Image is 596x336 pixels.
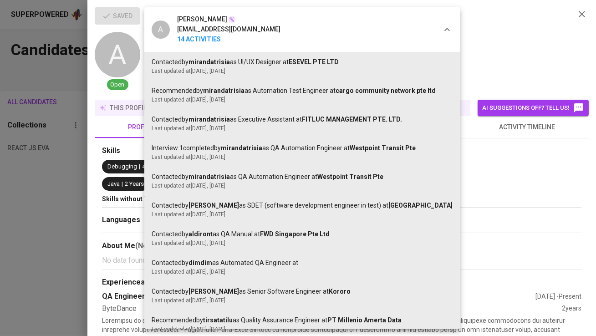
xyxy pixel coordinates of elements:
[152,287,453,296] div: Contacted by as Senior Software Engineer at
[152,153,453,161] div: Last updated at [DATE] , [DATE]
[188,202,239,209] b: [PERSON_NAME]
[152,96,453,104] div: Last updated at [DATE] , [DATE]
[317,173,383,180] span: Westpoint Transit Pte
[152,115,453,124] div: Contacted by as Executive Assistant at
[144,7,460,52] div: A[PERSON_NAME][EMAIL_ADDRESS][DOMAIN_NAME]14 Activities
[152,124,453,132] div: Last updated at [DATE] , [DATE]
[152,210,453,219] div: Last updated at [DATE] , [DATE]
[188,288,239,295] b: [PERSON_NAME]
[177,35,280,45] b: 14 Activities
[183,144,214,152] span: Completed
[203,316,233,324] b: tirsatatilu
[152,20,170,39] div: A
[188,259,212,266] b: dimdim
[152,239,453,247] div: Last updated at [DATE] , [DATE]
[188,58,230,66] b: mirandatrisia
[350,144,416,152] span: Westpoint Transit Pte
[289,58,339,66] span: ESEVEL PTE LTD
[152,296,453,305] div: Last updated at [DATE] , [DATE]
[152,67,453,75] div: Last updated at [DATE] , [DATE]
[221,144,262,152] b: mirandatrisia
[336,87,436,94] span: cargo community network pte ltd
[152,268,453,276] div: Last updated at [DATE] , [DATE]
[188,116,230,123] b: mirandatrisia
[188,230,213,238] b: aldiront
[228,16,235,23] img: magic_wand.svg
[177,25,280,35] div: [EMAIL_ADDRESS][DOMAIN_NAME]
[152,182,453,190] div: Last updated at [DATE] , [DATE]
[152,143,453,153] div: Interview 1 by as QA Automation Engineer at
[388,202,453,209] span: [GEOGRAPHIC_DATA]
[152,325,453,333] div: Last updated at [DATE] , [DATE]
[152,229,453,239] div: Contacted by as QA Manual at
[152,86,453,96] div: Recommended by as Automation Test Engineer at
[302,116,402,123] span: FITLUC MANAGEMENT PTE. LTD.
[152,316,453,325] div: Recommended by as Quality Assurance Engineer at
[260,230,330,238] span: FWD Singapore Pte Ltd
[327,316,402,324] span: PT Millenio Amerta Data
[152,201,453,210] div: Contacted by as SDET (software development engineer in test) at
[203,87,245,94] b: mirandatrisia
[329,288,351,295] span: Kororo
[177,15,227,25] span: [PERSON_NAME]
[152,258,453,268] div: Contacted by as Automated QA Engineer at
[152,172,453,182] div: Contacted by as QA Automation Engineer at
[152,57,453,67] div: Contacted by as UI/UX Designer at
[188,173,230,180] b: mirandatrisia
